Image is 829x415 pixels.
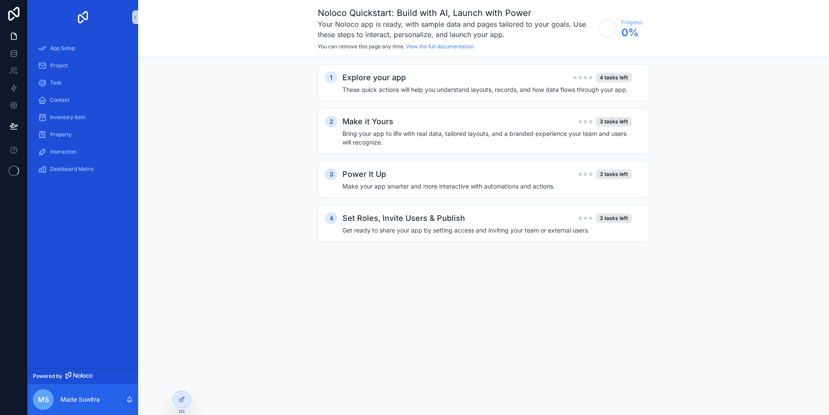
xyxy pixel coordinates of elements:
span: Progress [621,19,642,26]
span: Property [50,131,72,138]
span: Inventory Item [50,114,85,121]
a: Interaction [33,144,133,160]
span: App Setup [50,45,75,52]
a: Project [33,58,133,73]
a: Dashboard Metric [33,161,133,177]
span: Powered by [33,373,62,380]
span: 0 % [621,26,642,40]
a: Powered by [28,368,138,384]
h3: Your Noloco app is ready, with sample data and pages tailored to your goals. Use these steps to i... [318,19,594,40]
p: Made Suwitra [60,395,100,404]
div: scrollable content [28,35,138,188]
a: App Setup [33,41,133,56]
img: App logo [76,10,90,24]
a: Task [33,75,133,91]
span: Interaction [50,148,76,155]
a: Contact [33,92,133,108]
span: Task [50,79,62,86]
span: You can remove this page any time. [318,43,405,50]
a: Inventory Item [33,110,133,125]
span: Contact [50,97,70,104]
span: MS [38,394,49,405]
h1: Noloco Quickstart: Build with AI, Launch with Power [318,7,594,19]
span: Dashboard Metric [50,166,94,173]
span: Project [50,62,68,69]
a: View the full documentation. [406,43,475,50]
a: Property [33,127,133,142]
